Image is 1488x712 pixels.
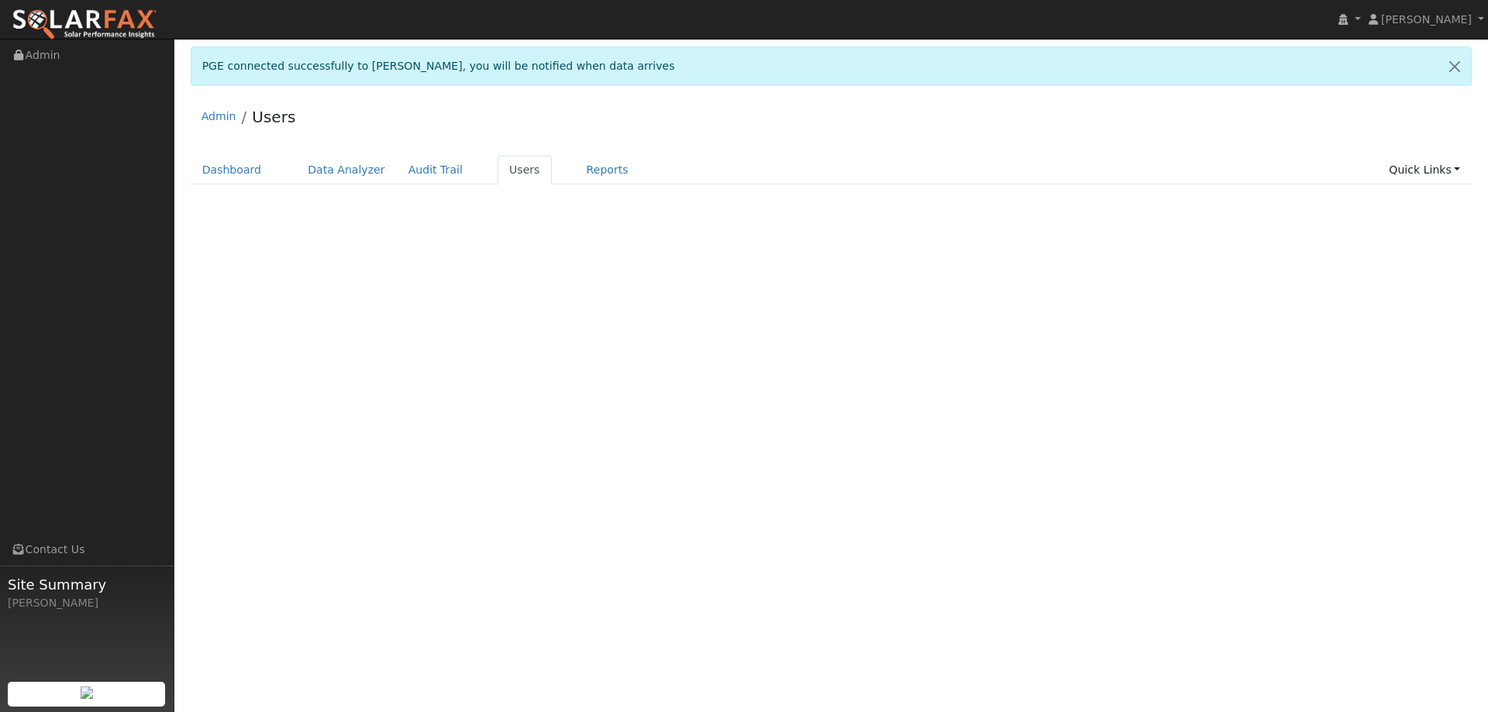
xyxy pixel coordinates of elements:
[191,156,274,184] a: Dashboard
[397,156,474,184] a: Audit Trail
[296,156,397,184] a: Data Analyzer
[498,156,552,184] a: Users
[575,156,640,184] a: Reports
[8,595,166,611] div: [PERSON_NAME]
[191,46,1472,86] div: PGE connected successfully to [PERSON_NAME], you will be notified when data arrives
[1438,47,1471,85] a: Close
[1377,156,1472,184] a: Quick Links
[252,108,295,126] a: Users
[1381,13,1472,26] span: [PERSON_NAME]
[8,574,166,595] span: Site Summary
[12,9,157,41] img: SolarFax
[81,686,93,699] img: retrieve
[201,110,236,122] a: Admin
